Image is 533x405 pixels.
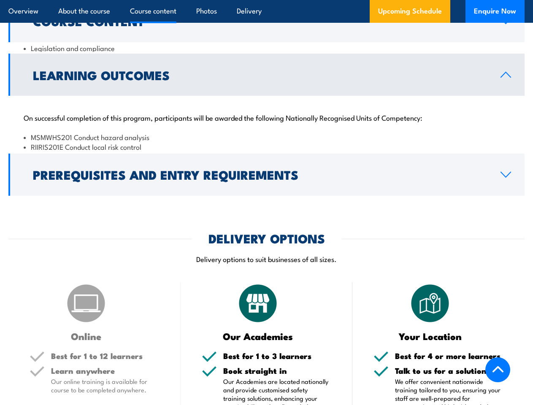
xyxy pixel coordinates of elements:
[24,43,509,53] li: Legislation and compliance
[395,352,503,360] h5: Best for 4 or more learners
[24,113,509,121] p: On successful completion of this program, participants will be awarded the following Nationally R...
[51,367,160,375] h5: Learn anywhere
[30,331,143,341] h3: Online
[51,352,160,360] h5: Best for 1 to 12 learners
[24,142,509,151] li: RIIRIS201E Conduct local risk control
[8,154,525,196] a: Prerequisites and Entry Requirements
[202,331,315,341] h3: Our Academies
[8,54,525,96] a: Learning Outcomes
[223,367,332,375] h5: Book straight in
[33,69,487,80] h2: Learning Outcomes
[24,132,509,142] li: MSMWHS201 Conduct hazard analysis
[33,15,487,26] h2: Course Content
[223,352,332,360] h5: Best for 1 to 3 learners
[395,367,503,375] h5: Talk to us for a solution
[208,232,325,243] h2: DELIVERY OPTIONS
[51,377,160,394] p: Our online training is available for course to be completed anywhere.
[373,331,487,341] h3: Your Location
[8,254,525,264] p: Delivery options to suit businesses of all sizes.
[33,169,487,180] h2: Prerequisites and Entry Requirements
